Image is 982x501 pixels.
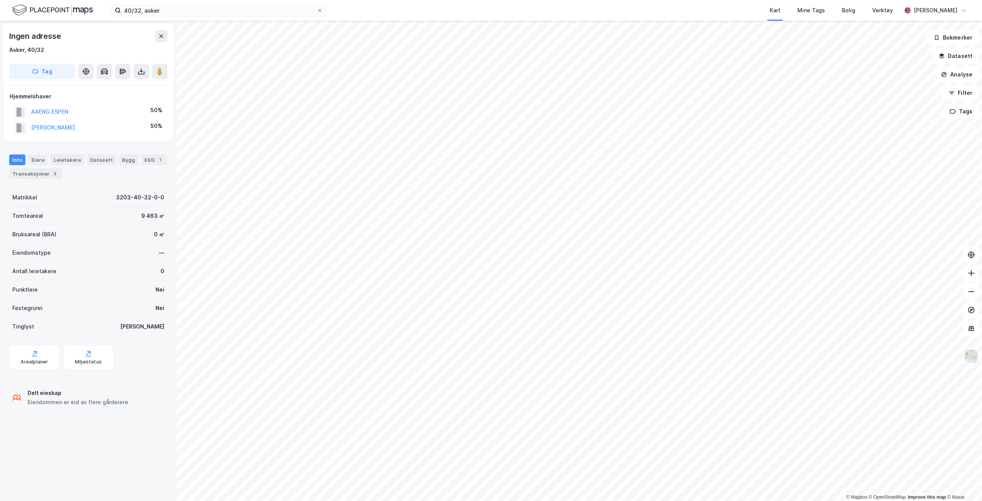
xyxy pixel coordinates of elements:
[944,464,982,501] iframe: Chat Widget
[932,48,979,64] button: Datasett
[12,322,34,331] div: Tinglyst
[770,6,780,15] div: Kart
[150,106,162,115] div: 50%
[797,6,825,15] div: Mine Tags
[28,388,128,398] div: Delt eieskap
[942,85,979,101] button: Filter
[944,464,982,501] div: Kontrollprogram for chat
[12,211,43,221] div: Tomteareal
[28,154,48,165] div: Eiere
[927,30,979,45] button: Bokmerker
[28,398,128,407] div: Eiendommen er eid av flere gårdeiere
[12,285,38,294] div: Punktleie
[9,154,25,165] div: Info
[116,193,164,202] div: 3203-40-32-0-0
[914,6,957,15] div: [PERSON_NAME]
[12,193,37,202] div: Matrikkel
[150,121,162,131] div: 50%
[87,154,116,165] div: Datasett
[10,92,167,101] div: Hjemmelshaver
[155,304,164,313] div: Nei
[943,104,979,119] button: Tags
[51,154,84,165] div: Leietakere
[160,267,164,276] div: 0
[12,3,93,17] img: logo.f888ab2527a4732fd821a326f86c7f29.svg
[119,154,138,165] div: Bygg
[872,6,893,15] div: Verktøy
[51,170,59,178] div: 3
[121,5,317,16] input: Søk på adresse, matrikkel, gårdeiere, leietakere eller personer
[842,6,855,15] div: Bolig
[12,304,42,313] div: Festegrunn
[9,168,62,179] div: Transaksjoner
[120,322,164,331] div: [PERSON_NAME]
[12,267,56,276] div: Antall leietakere
[12,230,56,239] div: Bruksareal (BRA)
[75,359,102,365] div: Miljøstatus
[159,248,164,257] div: —
[141,154,167,165] div: ESG
[964,349,979,363] img: Z
[9,64,75,79] button: Tag
[12,248,51,257] div: Eiendomstype
[21,359,48,365] div: Arealplaner
[908,494,946,500] a: Improve this map
[141,211,164,221] div: 9 463 ㎡
[154,230,164,239] div: 0 ㎡
[846,494,867,500] a: Mapbox
[934,67,979,82] button: Analyse
[9,30,62,42] div: Ingen adresse
[869,494,906,500] a: OpenStreetMap
[9,45,44,55] div: Asker, 40/32
[156,156,164,164] div: 1
[155,285,164,294] div: Nei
